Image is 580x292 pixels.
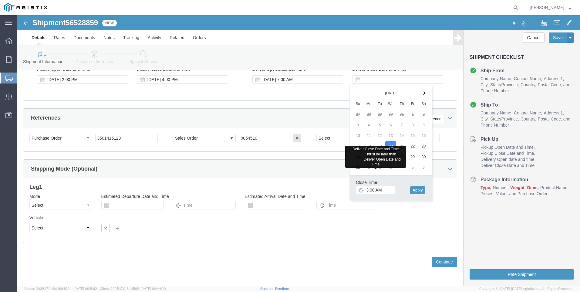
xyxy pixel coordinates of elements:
[73,287,97,290] span: [DATE] 09:51:12
[260,287,275,290] a: Support
[4,3,47,12] img: logo
[529,4,572,11] button: [PERSON_NAME]
[24,287,97,290] span: Server: 2025.17.0-16a969492de
[479,286,573,291] span: Copyright © [DATE]-[DATE] Agistix Inc., All Rights Reserved
[17,15,580,286] iframe: FS Legacy Container
[140,287,166,290] span: [DATE] 08:44:20
[530,4,564,11] span: Sharay Galdeira
[100,287,166,290] span: Client: 2025.17.0-5dd568f
[275,287,291,290] a: Feedback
